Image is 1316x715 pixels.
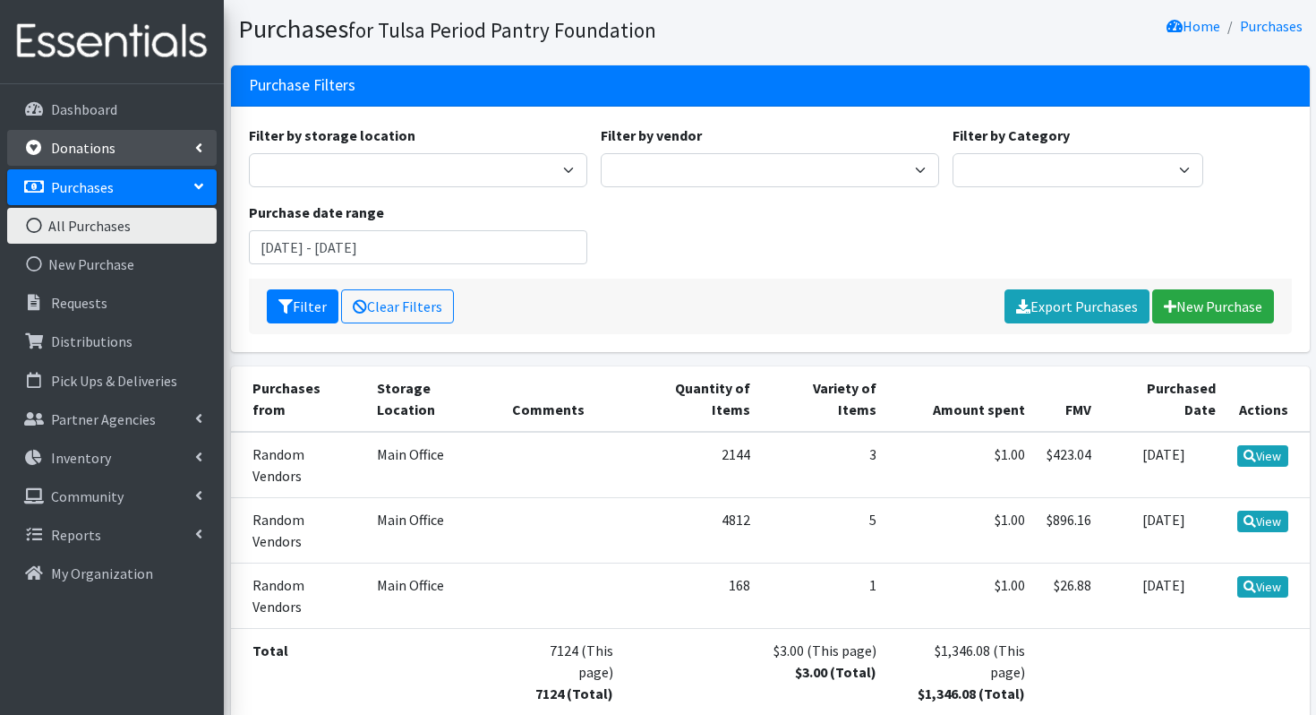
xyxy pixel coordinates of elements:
td: Random Vendors [231,432,367,498]
td: [DATE] [1102,497,1226,563]
label: Filter by vendor [601,125,702,146]
p: Partner Agencies [51,410,156,428]
td: 168 [624,563,761,628]
a: Distributions [7,323,217,359]
img: HumanEssentials [7,12,217,72]
a: My Organization [7,556,217,591]
a: View [1237,576,1288,598]
th: Variety of Items [761,366,886,432]
td: $1,346.08 (This page) [887,628,1036,715]
p: Pick Ups & Deliveries [51,372,177,390]
label: Filter by storage location [249,125,415,146]
p: Donations [51,139,115,157]
td: $896.16 [1036,497,1102,563]
h1: Purchases [238,13,764,45]
td: $1.00 [887,432,1036,498]
th: FMV [1036,366,1102,432]
a: View [1237,511,1288,532]
h3: Purchase Filters [249,76,355,95]
td: $26.88 [1036,563,1102,628]
a: Inventory [7,440,217,476]
th: Amount spent [887,366,1036,432]
td: $1.00 [887,563,1036,628]
p: My Organization [51,564,153,582]
td: 5 [761,497,886,563]
a: Export Purchases [1004,289,1149,323]
a: Reports [7,517,217,553]
td: [DATE] [1102,563,1226,628]
label: Filter by Category [953,125,1070,146]
small: for Tulsa Period Pantry Foundation [348,17,656,43]
td: 1 [761,563,886,628]
td: 7124 (This page) [501,628,624,715]
a: New Purchase [7,246,217,282]
button: Filter [267,289,338,323]
p: Distributions [51,332,132,350]
a: Pick Ups & Deliveries [7,363,217,399]
strong: Total [252,642,288,659]
a: Requests [7,285,217,321]
a: View [1237,445,1288,467]
td: Random Vendors [231,563,367,628]
td: [DATE] [1102,432,1226,498]
p: Requests [51,294,107,312]
a: New Purchase [1152,289,1274,323]
td: $423.04 [1036,432,1102,498]
a: Partner Agencies [7,401,217,437]
th: Purchased Date [1102,366,1226,432]
label: Purchase date range [249,202,384,223]
td: Main Office [366,497,501,563]
td: Random Vendors [231,497,367,563]
td: 2144 [624,432,761,498]
p: Inventory [51,449,111,467]
a: Clear Filters [341,289,454,323]
a: Purchases [1240,17,1303,35]
th: Actions [1226,366,1310,432]
p: Purchases [51,178,114,196]
a: Purchases [7,169,217,205]
td: 3 [761,432,886,498]
th: Quantity of Items [624,366,761,432]
strong: $1,346.08 (Total) [918,685,1025,702]
p: Reports [51,526,101,544]
a: All Purchases [7,208,217,244]
a: Community [7,478,217,514]
strong: 7124 (Total) [535,685,613,702]
td: $3.00 (This page) [761,628,886,715]
input: January 1, 2011 - December 31, 2011 [249,230,587,264]
td: Main Office [366,563,501,628]
p: Dashboard [51,100,117,118]
th: Storage Location [366,366,501,432]
td: $1.00 [887,497,1036,563]
th: Purchases from [231,366,367,432]
a: Donations [7,130,217,166]
a: Dashboard [7,91,217,127]
p: Community [51,487,124,505]
th: Comments [501,366,624,432]
a: Home [1166,17,1220,35]
td: 4812 [624,497,761,563]
strong: $3.00 (Total) [795,663,876,681]
td: Main Office [366,432,501,498]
